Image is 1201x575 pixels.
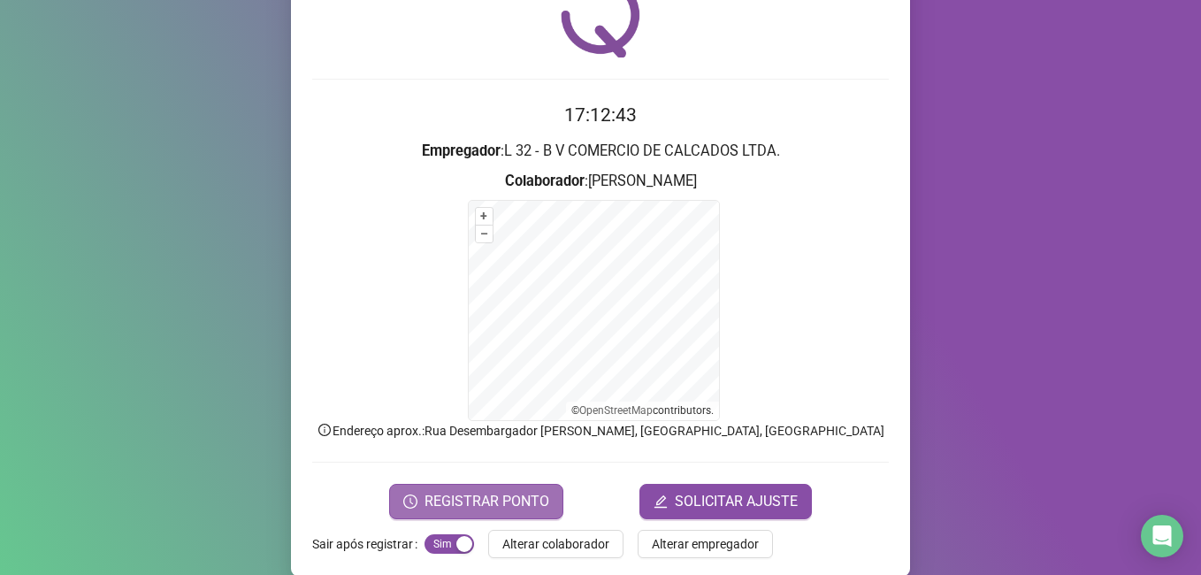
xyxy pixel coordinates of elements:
div: Open Intercom Messenger [1141,515,1183,557]
button: Alterar empregador [638,530,773,558]
time: 17:12:43 [564,104,637,126]
span: info-circle [317,422,333,438]
span: Alterar empregador [652,534,759,554]
a: OpenStreetMap [579,404,653,417]
span: Alterar colaborador [502,534,609,554]
button: Alterar colaborador [488,530,623,558]
button: editSOLICITAR AJUSTE [639,484,812,519]
button: REGISTRAR PONTO [389,484,563,519]
li: © contributors. [571,404,714,417]
strong: Colaborador [505,172,585,189]
p: Endereço aprox. : Rua Desembargador [PERSON_NAME], [GEOGRAPHIC_DATA], [GEOGRAPHIC_DATA] [312,421,889,441]
button: + [476,208,493,225]
span: clock-circle [403,494,417,509]
label: Sair após registrar [312,530,425,558]
button: – [476,226,493,242]
span: REGISTRAR PONTO [425,491,549,512]
span: SOLICITAR AJUSTE [675,491,798,512]
strong: Empregador [422,142,501,159]
h3: : [PERSON_NAME] [312,170,889,193]
span: edit [654,494,668,509]
h3: : L 32 - B V COMERCIO DE CALCADOS LTDA. [312,140,889,163]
